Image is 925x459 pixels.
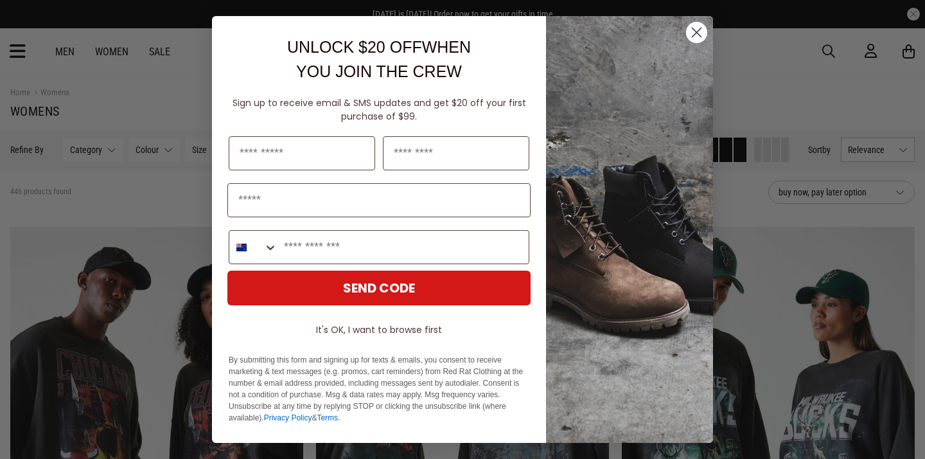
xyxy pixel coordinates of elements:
[229,136,375,170] input: First Name
[264,413,312,422] a: Privacy Policy
[317,413,338,422] a: Terms
[227,183,531,217] input: Email
[422,38,471,56] span: WHEN
[227,318,531,341] button: It's OK, I want to browse first
[10,5,49,44] button: Open LiveChat chat widget
[229,231,277,264] button: Search Countries
[233,96,526,123] span: Sign up to receive email & SMS updates and get $20 off your first purchase of $99.
[227,271,531,305] button: SEND CODE
[546,16,713,443] img: f7662613-148e-4c88-9575-6c6b5b55a647.jpeg
[236,242,247,253] img: New Zealand
[296,62,462,80] span: YOU JOIN THE CREW
[685,21,708,44] button: Close dialog
[229,354,529,424] p: By submitting this form and signing up for texts & emails, you consent to receive marketing & tex...
[287,38,422,56] span: UNLOCK $20 OFF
